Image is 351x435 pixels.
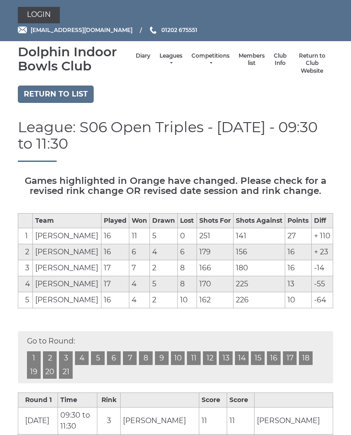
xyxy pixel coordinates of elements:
[197,228,233,244] td: 251
[285,260,311,276] td: 16
[101,213,129,228] th: Played
[283,351,297,365] a: 17
[18,276,33,292] td: 4
[239,52,265,67] a: Members list
[234,260,285,276] td: 180
[18,26,133,34] a: Email [EMAIL_ADDRESS][DOMAIN_NAME]
[33,276,101,292] td: [PERSON_NAME]
[227,407,254,434] td: 11
[33,260,101,276] td: [PERSON_NAME]
[150,27,156,34] img: Phone us
[107,351,121,365] a: 6
[187,351,201,365] a: 11
[150,244,178,260] td: 4
[43,365,57,379] a: 20
[150,292,178,308] td: 2
[197,260,233,276] td: 166
[150,228,178,244] td: 5
[285,213,311,228] th: Points
[254,407,333,434] td: [PERSON_NAME]
[191,52,229,67] a: Competitions
[59,365,73,379] a: 21
[136,52,150,60] a: Diary
[150,276,178,292] td: 5
[178,292,197,308] td: 10
[235,351,249,365] a: 14
[150,260,178,276] td: 2
[18,292,33,308] td: 5
[171,351,185,365] a: 10
[285,292,311,308] td: 10
[161,27,197,33] span: 01202 675551
[311,292,333,308] td: -64
[91,351,105,365] a: 5
[219,351,233,365] a: 13
[311,228,333,244] td: + 110
[18,331,333,383] div: Go to Round:
[33,228,101,244] td: [PERSON_NAME]
[18,86,94,103] a: Return to list
[285,276,311,292] td: 13
[311,260,333,276] td: -14
[121,407,199,434] td: [PERSON_NAME]
[234,276,285,292] td: 225
[285,244,311,260] td: 16
[299,351,313,365] a: 18
[129,228,150,244] td: 11
[234,244,285,260] td: 156
[203,351,217,365] a: 12
[101,276,129,292] td: 17
[311,276,333,292] td: -55
[33,213,101,228] th: Team
[33,244,101,260] td: [PERSON_NAME]
[18,119,333,161] h1: League: S06 Open Triples - [DATE] - 09:30 to 11:30
[31,27,133,33] span: [EMAIL_ADDRESS][DOMAIN_NAME]
[129,292,150,308] td: 4
[234,228,285,244] td: 141
[18,176,333,196] h5: Games highlighted in Orange have changed. Please check for a revised rink change OR revised date ...
[285,228,311,244] td: 27
[101,228,129,244] td: 16
[197,292,233,308] td: 162
[155,351,169,365] a: 9
[160,52,182,67] a: Leagues
[296,52,329,75] a: Return to Club Website
[234,213,285,228] th: Shots Against
[33,292,101,308] td: [PERSON_NAME]
[18,260,33,276] td: 3
[178,228,197,244] td: 0
[58,407,97,434] td: 09:30 to 11:30
[199,407,227,434] td: 11
[227,392,254,407] th: Score
[274,52,287,67] a: Club Info
[18,228,33,244] td: 1
[197,213,233,228] th: Shots For
[101,292,129,308] td: 16
[129,276,150,292] td: 4
[18,45,131,73] div: Dolphin Indoor Bowls Club
[59,351,73,365] a: 3
[234,292,285,308] td: 226
[101,260,129,276] td: 17
[97,392,121,407] th: Rink
[18,407,58,434] td: [DATE]
[149,26,197,34] a: Phone us 01202 675551
[267,351,281,365] a: 16
[18,7,60,23] a: Login
[27,351,41,365] a: 1
[178,260,197,276] td: 8
[178,276,197,292] td: 8
[18,392,58,407] th: Round 1
[129,213,150,228] th: Won
[129,260,150,276] td: 7
[27,365,41,379] a: 19
[178,244,197,260] td: 6
[97,407,121,434] td: 3
[197,244,233,260] td: 179
[129,244,150,260] td: 6
[197,276,233,292] td: 170
[75,351,89,365] a: 4
[123,351,137,365] a: 7
[18,27,27,33] img: Email
[311,244,333,260] td: + 23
